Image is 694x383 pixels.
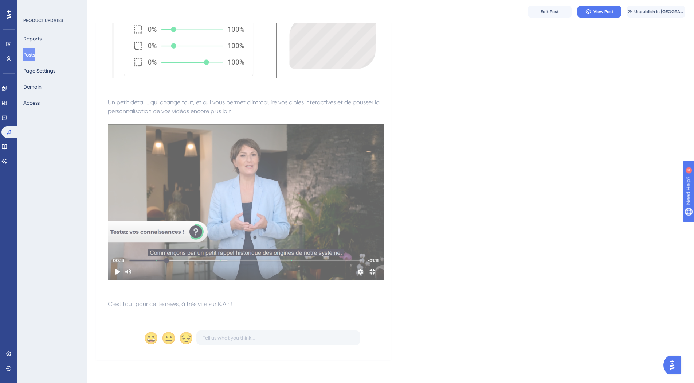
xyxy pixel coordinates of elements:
span: Edit Post [541,9,559,15]
span: Unpublish in [GEOGRAPHIC_DATA] [634,9,685,15]
div: PRODUCT UPDATES [23,18,63,23]
iframe: UserGuiding AI Assistant Launcher [663,354,685,376]
button: Edit Post [528,6,572,18]
span: C'est tout pour cette news, à très vite sur K.Air ! [108,301,232,307]
button: Reports [23,32,42,45]
span: Need Help? [17,2,46,11]
button: Domain [23,80,42,93]
div: 4 [51,4,53,9]
button: Posts [23,48,35,61]
button: Unpublish in [GEOGRAPHIC_DATA] [627,6,685,18]
span: Un petit détail… qui change tout, et qui vous permet d'introduire vos cibles interactives et de p... [108,99,381,115]
button: Page Settings [23,64,55,77]
button: Access [23,96,40,109]
span: View Post [593,9,613,15]
button: View Post [577,6,621,18]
